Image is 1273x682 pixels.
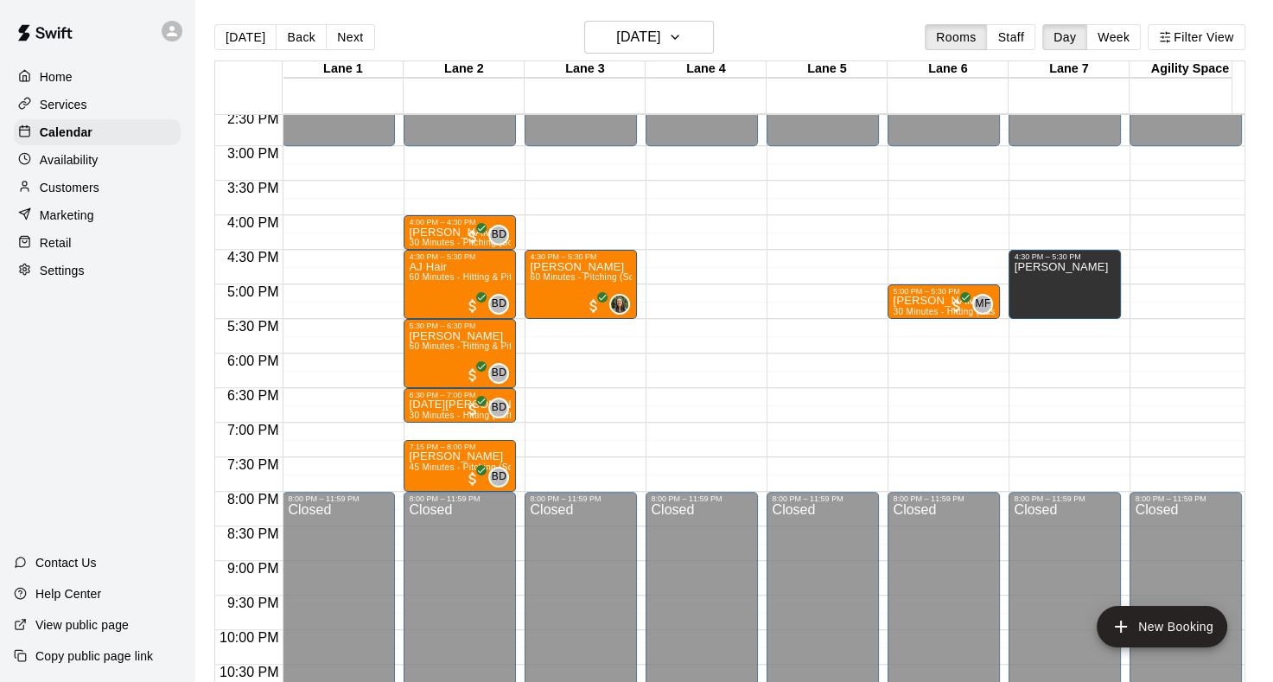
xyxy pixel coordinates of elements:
[40,179,99,196] p: Customers
[495,363,509,384] span: Bryce Dahnert
[409,341,574,351] span: 60 Minutes - Hitting & Pitching (Softball)
[14,147,181,173] div: Availability
[530,252,632,261] div: 4:30 PM – 5:30 PM
[404,388,516,423] div: 6:30 PM – 7:00 PM: Lucia Bodoh
[893,307,1017,316] span: 30 Minutes - Hitting (Baseball)
[35,554,97,571] p: Contact Us
[404,215,516,250] div: 4:00 PM – 4:30 PM: Lina Brake
[409,494,511,503] div: 8:00 PM – 11:59 PM
[492,296,506,313] span: BD
[888,284,1000,319] div: 5:00 PM – 5:30 PM: Lorenzo Veliz
[530,494,632,503] div: 8:00 PM – 11:59 PM
[464,401,481,418] span: All customers have paid
[14,258,181,284] a: Settings
[409,391,511,399] div: 6:30 PM – 7:00 PM
[223,354,283,368] span: 6:00 PM
[584,21,714,54] button: [DATE]
[40,96,87,113] p: Services
[40,151,99,169] p: Availability
[488,363,509,384] div: Bryce Dahnert
[223,492,283,507] span: 8:00 PM
[616,294,630,315] span: Megan MacDonald
[409,462,536,472] span: 45 Minutes - Pitching (Softball)
[35,647,153,665] p: Copy public page link
[651,494,753,503] div: 8:00 PM – 11:59 PM
[409,218,511,226] div: 4:00 PM – 4:30 PM
[488,294,509,315] div: Bryce Dahnert
[14,119,181,145] a: Calendar
[488,398,509,418] div: Bryce Dahnert
[35,616,129,634] p: View public page
[948,297,965,315] span: All customers have paid
[223,457,283,472] span: 7:30 PM
[40,68,73,86] p: Home
[223,284,283,299] span: 5:00 PM
[925,24,987,50] button: Rooms
[1042,24,1087,50] button: Day
[40,262,85,279] p: Settings
[326,24,374,50] button: Next
[40,207,94,224] p: Marketing
[404,250,516,319] div: 4:30 PM – 5:30 PM: AJ Hair
[1014,494,1116,503] div: 8:00 PM – 11:59 PM
[409,443,511,451] div: 7:15 PM – 8:00 PM
[495,294,509,315] span: Bryce Dahnert
[1097,606,1227,647] button: add
[492,226,506,244] span: BD
[14,175,181,201] a: Customers
[646,61,767,78] div: Lane 4
[464,366,481,384] span: All customers have paid
[40,124,92,141] p: Calendar
[464,470,481,488] span: All customers have paid
[492,468,506,486] span: BD
[14,202,181,228] div: Marketing
[215,630,283,645] span: 10:00 PM
[609,294,630,315] div: Megan MacDonald
[767,61,888,78] div: Lane 5
[888,61,1009,78] div: Lane 6
[404,319,516,388] div: 5:30 PM – 6:30 PM: Lauren Cook
[223,250,283,265] span: 4:30 PM
[616,25,660,49] h6: [DATE]
[611,296,628,313] img: Megan MacDonald
[893,287,995,296] div: 5:00 PM – 5:30 PM
[979,294,993,315] span: Matt Field
[223,112,283,126] span: 2:30 PM
[495,225,509,245] span: Bryce Dahnert
[283,61,404,78] div: Lane 1
[223,181,283,195] span: 3:30 PM
[223,215,283,230] span: 4:00 PM
[223,388,283,403] span: 6:30 PM
[14,92,181,118] a: Services
[530,272,657,282] span: 60 Minutes - Pitching (Softball)
[35,585,101,602] p: Help Center
[404,440,516,492] div: 7:15 PM – 8:00 PM: Lauren Kincheloe
[223,319,283,334] span: 5:30 PM
[525,61,646,78] div: Lane 3
[893,494,995,503] div: 8:00 PM – 11:59 PM
[409,272,578,282] span: 60 Minutes - Hitting & Pitching (Baseball)
[492,365,506,382] span: BD
[1086,24,1141,50] button: Week
[409,411,529,420] span: 30 Minutes - Hitting (Softball)
[1148,24,1244,50] button: Filter View
[276,24,327,50] button: Back
[972,294,993,315] div: Matt Field
[975,296,990,313] span: MF
[223,526,283,541] span: 8:30 PM
[488,467,509,488] div: Bryce Dahnert
[40,234,72,252] p: Retail
[223,596,283,610] span: 9:30 PM
[14,230,181,256] a: Retail
[409,322,511,330] div: 5:30 PM – 6:30 PM
[464,297,481,315] span: All customers have paid
[525,250,637,319] div: 4:30 PM – 5:30 PM: Elizabeth Bell
[223,423,283,437] span: 7:00 PM
[215,665,283,679] span: 10:30 PM
[1130,61,1251,78] div: Agility Space
[223,146,283,161] span: 3:00 PM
